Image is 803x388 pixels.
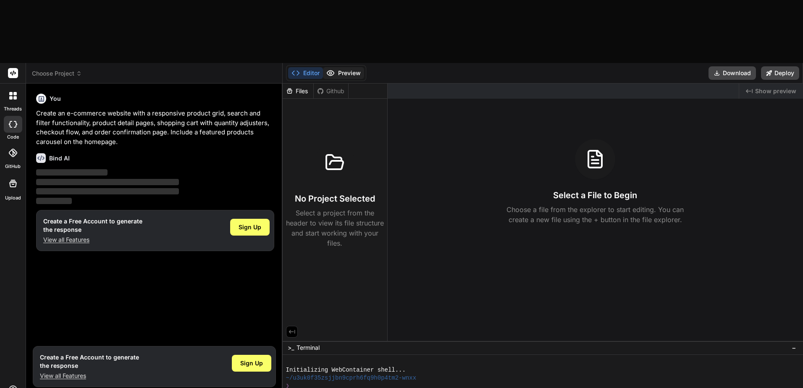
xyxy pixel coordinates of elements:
[40,372,139,380] p: View all Features
[5,194,21,202] label: Upload
[553,189,637,201] h3: Select a File to Begin
[283,87,313,95] div: Files
[288,67,323,79] button: Editor
[286,366,406,374] span: Initializing WebContainer shell...
[295,193,375,204] h3: No Project Selected
[36,169,108,176] span: ‌
[240,359,263,367] span: Sign Up
[323,67,364,79] button: Preview
[314,87,348,95] div: Github
[43,217,142,234] h1: Create a Free Account to generate the response
[297,343,320,352] span: Terminal
[761,66,799,80] button: Deploy
[709,66,756,80] button: Download
[49,154,70,163] h6: Bind AI
[792,343,796,352] span: −
[501,204,689,225] p: Choose a file from the explorer to start editing. You can create a new file using the + button in...
[286,208,384,248] p: Select a project from the header to view its file structure and start working with your files.
[7,134,19,141] label: code
[40,353,139,370] h1: Create a Free Account to generate the response
[32,69,82,78] span: Choose Project
[43,236,142,244] p: View all Features
[755,87,796,95] span: Show preview
[36,109,274,147] p: Create an e-commerce website with a responsive product grid, search and filter functionality, pro...
[36,179,179,185] span: ‌
[5,163,21,170] label: GitHub
[4,105,22,113] label: threads
[50,94,61,103] h6: You
[36,188,179,194] span: ‌
[286,374,417,382] span: ~/u3uk0f35zsjjbn9cprh6fq9h0p4tm2-wnxx
[288,343,294,352] span: >_
[239,223,261,231] span: Sign Up
[790,341,798,354] button: −
[36,198,72,204] span: ‌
